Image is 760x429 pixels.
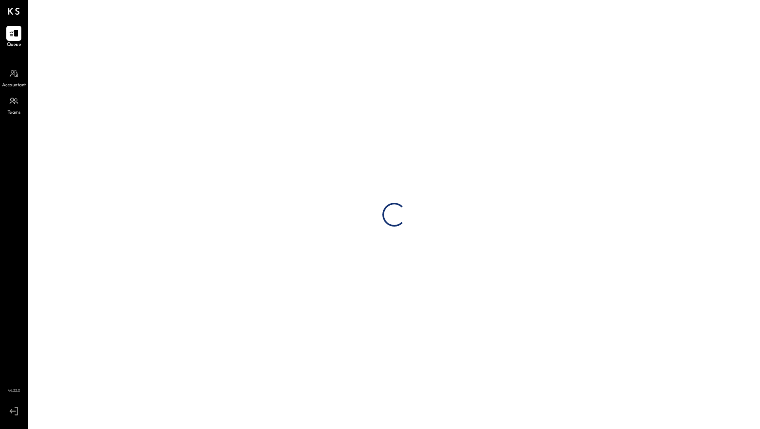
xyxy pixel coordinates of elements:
span: Teams [8,109,21,116]
a: Accountant [0,66,27,89]
span: Accountant [2,82,26,89]
a: Teams [0,93,27,116]
a: Queue [0,26,27,49]
span: Queue [7,42,21,49]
